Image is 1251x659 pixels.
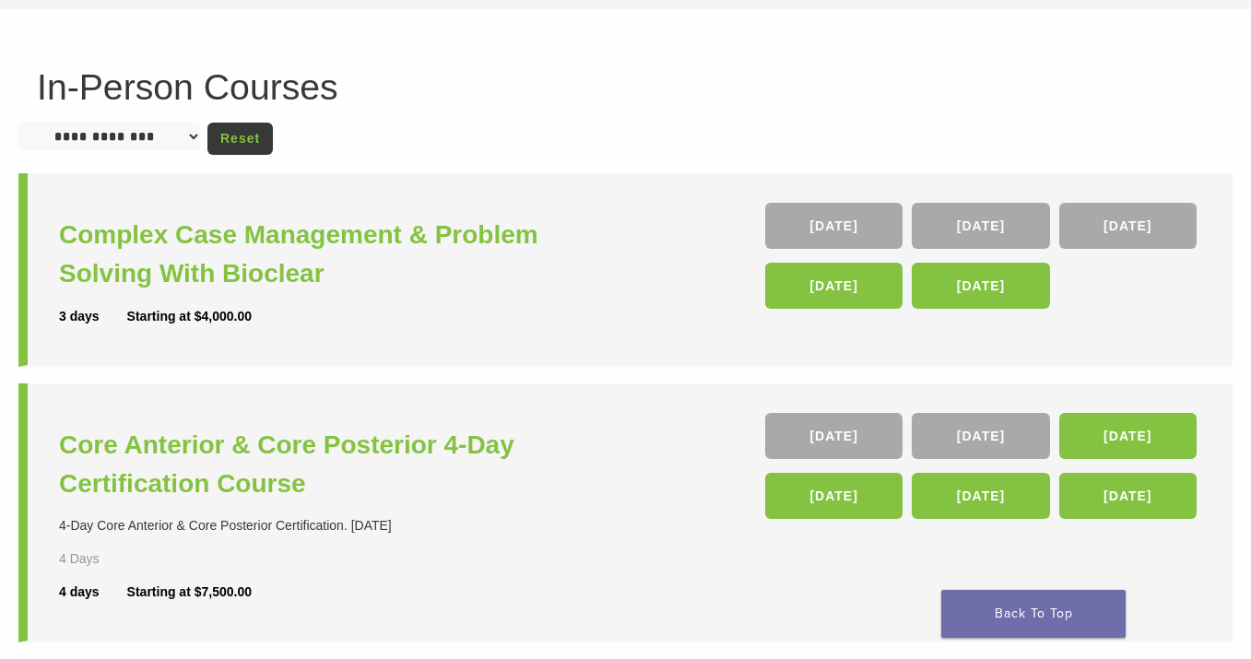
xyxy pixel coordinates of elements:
[912,203,1049,249] a: [DATE]
[127,307,252,326] div: Starting at $4,000.00
[912,263,1049,309] a: [DATE]
[765,473,903,519] a: [DATE]
[941,590,1126,638] a: Back To Top
[765,413,1201,528] div: , , , , ,
[59,549,145,569] div: 4 Days
[59,426,631,503] a: Core Anterior & Core Posterior 4-Day Certification Course
[912,473,1049,519] a: [DATE]
[765,203,1201,318] div: , , , ,
[1059,413,1197,459] a: [DATE]
[59,307,127,326] div: 3 days
[127,583,252,602] div: Starting at $7,500.00
[37,69,1214,105] h1: In-Person Courses
[765,203,903,249] a: [DATE]
[207,123,273,155] a: Reset
[59,516,631,535] div: 4-Day Core Anterior & Core Posterior Certification. [DATE]
[1059,203,1197,249] a: [DATE]
[912,413,1049,459] a: [DATE]
[765,413,903,459] a: [DATE]
[1059,473,1197,519] a: [DATE]
[59,583,127,602] div: 4 days
[59,216,631,293] a: Complex Case Management & Problem Solving With Bioclear
[765,263,903,309] a: [DATE]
